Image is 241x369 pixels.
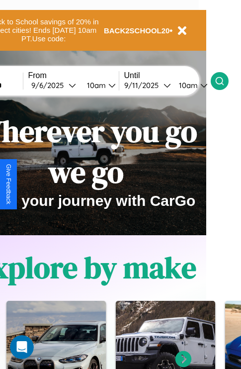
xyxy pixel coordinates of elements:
label: From [28,71,119,80]
button: 10am [171,80,211,91]
div: 9 / 11 / 2025 [124,81,163,90]
button: 9/6/2025 [28,80,79,91]
iframe: Intercom live chat [10,335,34,359]
button: 10am [79,80,119,91]
div: 10am [82,81,108,90]
div: 10am [174,81,200,90]
div: Give Feedback [5,164,12,204]
b: BACK2SCHOOL20 [104,26,170,35]
div: 9 / 6 / 2025 [31,81,69,90]
label: Until [124,71,211,80]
